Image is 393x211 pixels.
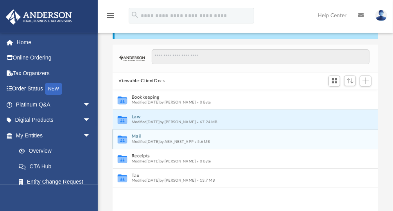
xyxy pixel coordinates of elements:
[131,139,194,143] span: Modified [DATE] by ABA_NEST_APP
[5,81,102,97] a: Order StatusNEW
[375,10,387,21] img: User Pic
[344,76,356,86] button: Sort
[83,97,99,113] span: arrow_drop_down
[360,76,371,87] button: Add
[45,83,62,95] div: NEW
[131,100,196,104] span: Modified [DATE] by [PERSON_NAME]
[196,159,211,163] span: 0 Byte
[5,128,102,143] a: My Entitiesarrow_drop_down
[5,97,102,112] a: Platinum Q&Aarrow_drop_down
[131,179,196,182] span: Modified [DATE] by [PERSON_NAME]
[5,65,102,81] a: Tax Organizers
[196,179,215,182] span: 13.7 MB
[131,159,196,163] span: Modified [DATE] by [PERSON_NAME]
[5,34,102,50] a: Home
[4,9,74,25] img: Anderson Advisors Platinum Portal
[196,120,217,124] span: 67.24 MB
[83,128,99,144] span: arrow_drop_down
[131,11,139,19] i: search
[328,76,340,87] button: Switch to Grid View
[119,78,165,85] button: Viewable-ClientDocs
[5,50,102,66] a: Online Ordering
[131,120,196,124] span: Modified [DATE] by [PERSON_NAME]
[11,159,102,174] a: CTA Hub
[196,100,211,104] span: 0 Byte
[131,173,349,178] button: Tax
[152,49,370,64] input: Search files and folders
[131,95,349,100] button: Bookkeeping
[5,112,102,128] a: Digital Productsarrow_drop_down
[106,11,115,20] i: menu
[131,134,349,139] button: Mail
[11,174,102,190] a: Entity Change Request
[83,112,99,128] span: arrow_drop_down
[106,15,115,20] a: menu
[11,143,102,159] a: Overview
[194,139,210,143] span: 5.6 MB
[131,114,349,119] button: Law
[131,153,349,159] button: Receipts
